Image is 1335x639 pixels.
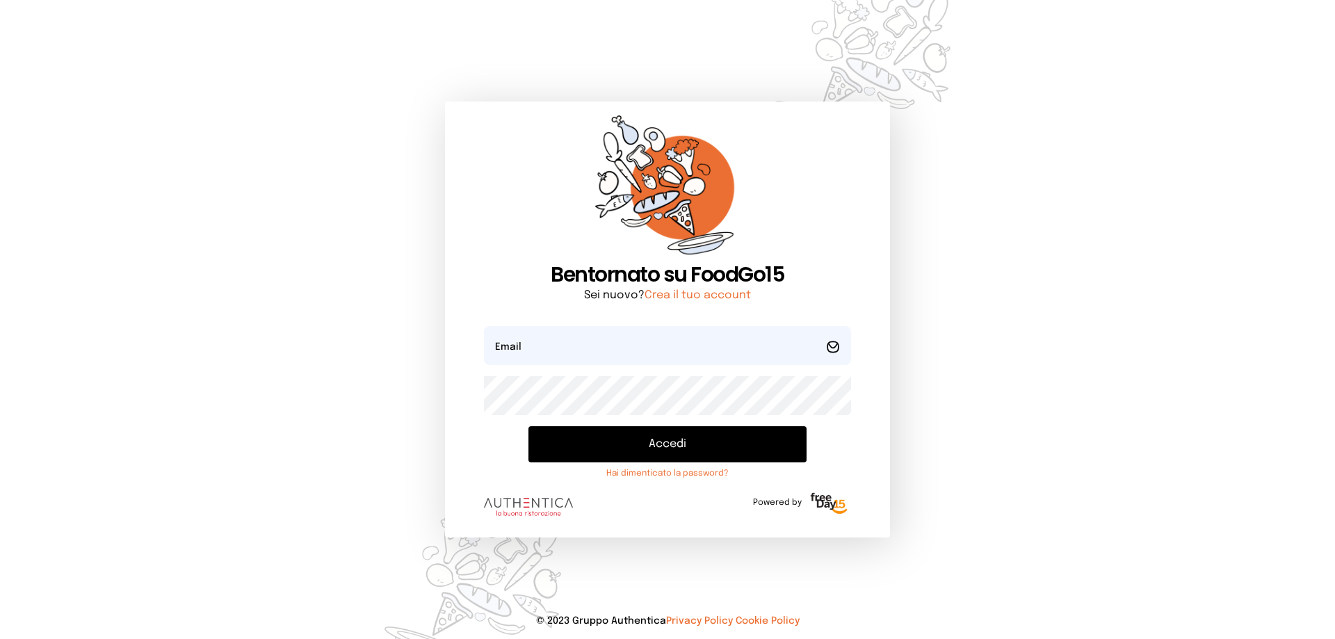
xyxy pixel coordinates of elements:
p: © 2023 Gruppo Authentica [22,614,1313,628]
h1: Bentornato su FoodGo15 [484,262,851,287]
a: Crea il tuo account [645,289,751,301]
a: Cookie Policy [736,616,800,626]
img: sticker-orange.65babaf.png [595,115,740,262]
button: Accedi [528,426,807,462]
a: Privacy Policy [666,616,733,626]
p: Sei nuovo? [484,287,851,304]
img: logo-freeday.3e08031.png [807,490,851,518]
span: Powered by [753,497,802,508]
img: logo.8f33a47.png [484,498,573,516]
a: Hai dimenticato la password? [528,468,807,479]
